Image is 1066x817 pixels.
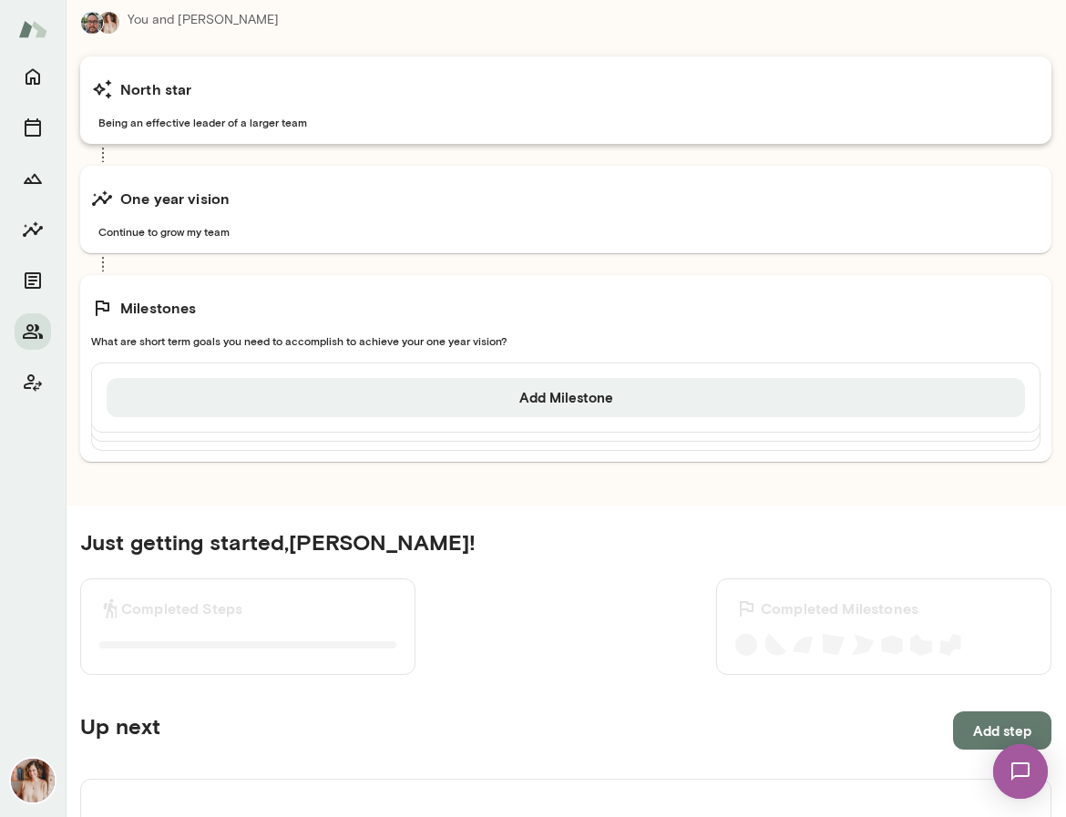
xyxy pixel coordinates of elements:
[80,166,1051,253] button: One year visionContinue to grow my team
[761,597,918,619] h6: Completed Milestones
[15,313,51,350] button: Members
[80,56,1051,144] button: North starBeing an effective leader of a larger team
[91,115,1040,129] span: Being an effective leader of a larger team
[15,160,51,197] button: Growth Plan
[120,78,192,100] h6: North star
[121,597,242,619] h6: Completed Steps
[15,262,51,299] button: Documents
[80,527,1051,557] h5: Just getting started, [PERSON_NAME] !
[91,363,1040,432] div: Add Milestone
[97,12,119,34] img: Nancy Alsip
[120,188,230,209] h6: One year vision
[91,224,1040,239] span: Continue to grow my team
[91,333,1040,348] span: What are short term goals you need to accomplish to achieve your one year vision?
[953,711,1051,750] button: Add step
[11,759,55,802] img: Nancy Alsip
[128,11,279,35] p: You and [PERSON_NAME]
[15,364,51,401] button: Client app
[15,58,51,95] button: Home
[15,211,51,248] button: Insights
[107,378,1025,416] button: Add Milestone
[18,12,47,46] img: Mento
[80,711,160,750] h5: Up next
[81,12,103,34] img: George Evans
[120,297,197,319] h6: Milestones
[15,109,51,146] button: Sessions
